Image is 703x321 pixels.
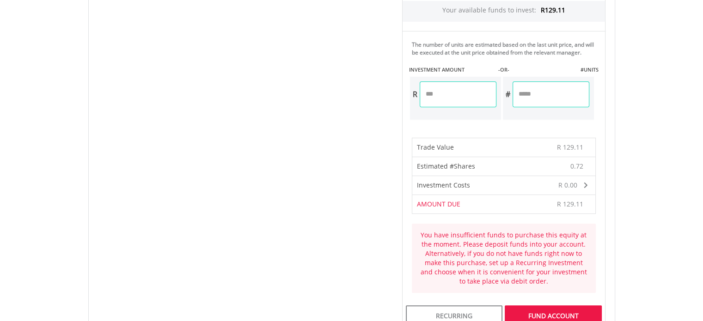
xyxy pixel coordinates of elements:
span: AMOUNT DUE [417,200,460,208]
span: R 129.11 [557,143,583,151]
span: Estimated #Shares [417,162,475,170]
label: -OR- [498,66,509,73]
span: Trade Value [417,143,454,151]
div: You have insufficient funds to purchase this equity at the moment. Please deposit funds into your... [419,230,589,286]
label: INVESTMENT AMOUNT [409,66,465,73]
span: R129.11 [541,6,565,14]
span: R 0.00 [558,181,577,189]
span: R 129.11 [557,200,583,208]
label: #UNITS [580,66,598,73]
span: Investment Costs [417,181,470,189]
div: R [410,81,420,107]
div: Your available funds to invest: [403,1,605,22]
div: The number of units are estimated based on the last unit price, and will be executed at the unit ... [412,41,601,56]
span: 0.72 [570,162,583,171]
div: # [503,81,513,107]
